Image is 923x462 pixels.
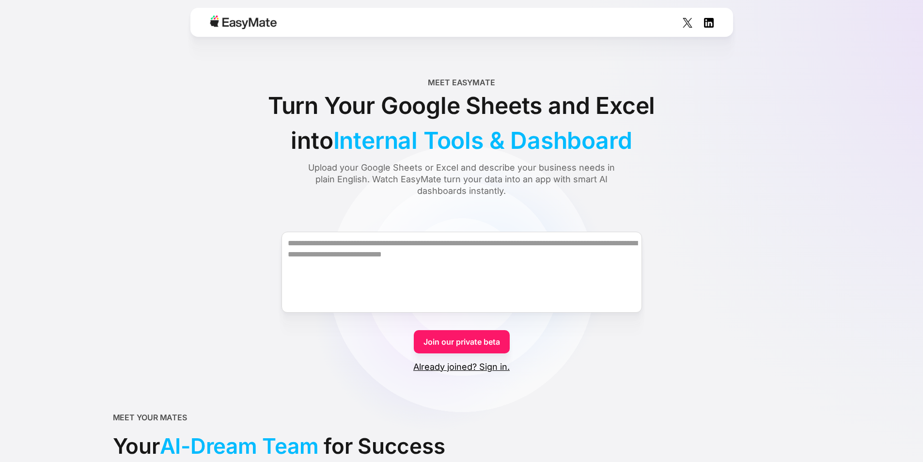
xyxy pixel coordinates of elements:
img: Social Icon [704,18,714,28]
div: Meet EasyMate [428,77,495,88]
a: Join our private beta [414,330,510,353]
img: Social Icon [683,18,692,28]
form: Form [113,214,811,373]
span: Internal Tools & Dashboard [333,126,632,155]
div: Upload your Google Sheets or Excel and describe your business needs in plain English. Watch EasyM... [304,162,619,197]
div: Turn Your Google Sheets and Excel into [244,88,680,158]
div: MEET YOUR MATES [113,412,188,423]
a: Already joined? Sign in. [413,361,510,373]
img: Easymate logo [210,16,277,29]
